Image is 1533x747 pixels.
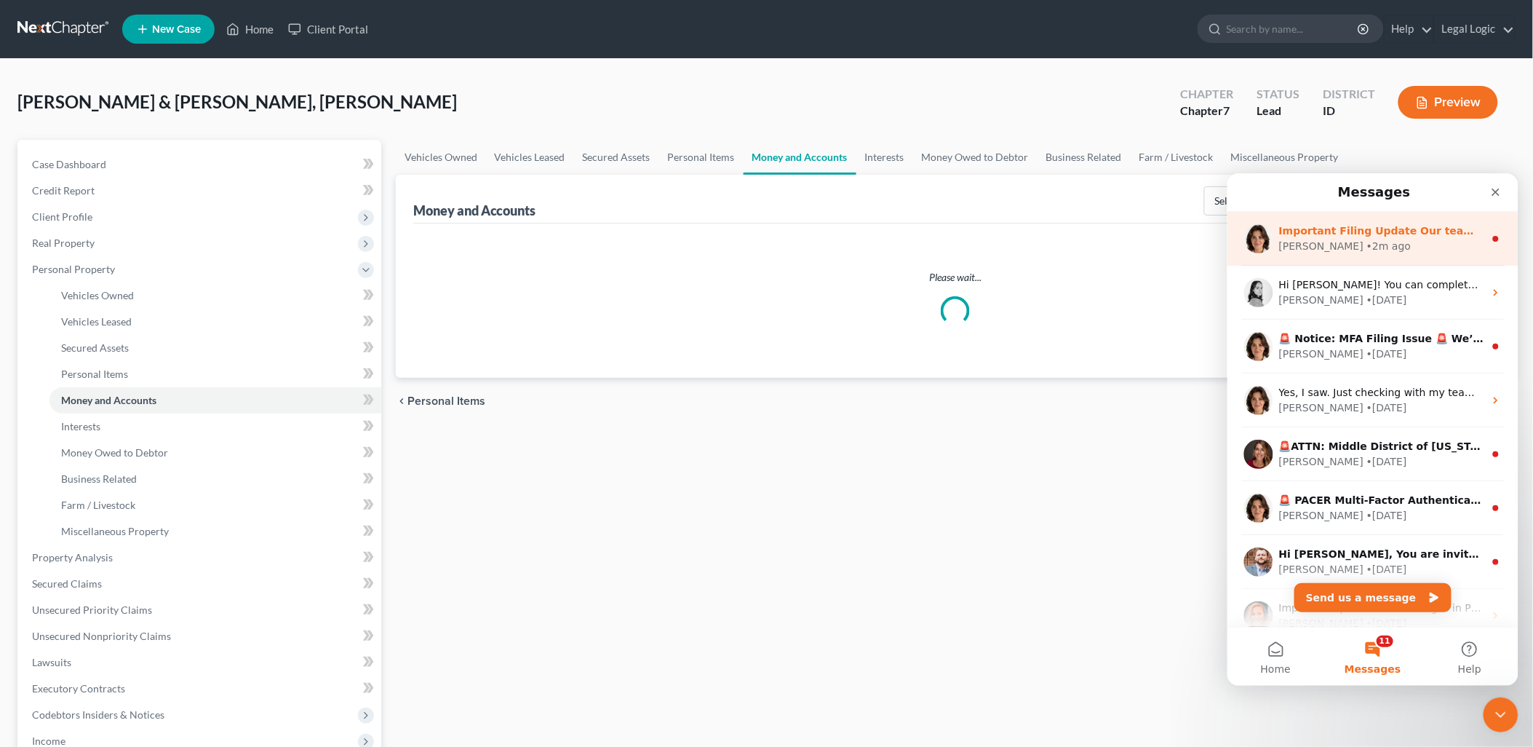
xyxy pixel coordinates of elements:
i: chevron_left [396,395,407,407]
span: Unsecured Nonpriority Claims [32,630,171,642]
span: Miscellaneous Property [61,525,169,537]
span: Real Property [32,237,95,249]
a: Vehicles Owned [396,140,486,175]
a: Business Related [1038,140,1131,175]
a: Vehicles Owned [49,282,381,309]
button: Preview [1398,86,1498,119]
span: Money Owed to Debtor [61,446,168,459]
a: Money and Accounts [744,140,856,175]
a: Property Analysis [20,545,381,571]
div: ID [1323,103,1375,119]
span: Home [33,491,63,501]
a: Miscellaneous Property [49,518,381,545]
a: Executory Contracts [20,676,381,702]
span: Business Related [61,473,137,485]
span: Farm / Livestock [61,499,135,511]
input: Search by name... [1227,15,1360,42]
iframe: Intercom live chat [1484,697,1518,732]
a: Vehicles Leased [49,309,381,335]
div: [PERSON_NAME] [52,227,136,242]
span: Credit Report [32,184,95,197]
iframe: Intercom live chat [1227,173,1518,686]
div: [PERSON_NAME] [52,335,136,350]
div: • [DATE] [139,335,180,350]
img: Profile image for Emma [17,320,46,349]
span: Messages [117,491,173,501]
a: Miscellaneous Property [1222,140,1347,175]
a: Vehicles Leased [486,140,574,175]
div: • [DATE] [139,281,180,296]
a: Farm / Livestock [49,492,381,518]
img: Profile image for Katie [17,266,46,296]
a: Lawsuits [20,649,381,676]
div: Status [1257,86,1299,103]
div: Chapter [1180,103,1233,119]
a: Home [219,16,281,42]
img: Profile image for James [17,374,46,403]
span: New Case [152,24,201,35]
div: Lead [1257,103,1299,119]
span: Secured Assets [61,341,129,354]
div: • [DATE] [139,173,180,189]
p: Please wait... [425,270,1486,285]
div: • [DATE] [139,389,180,404]
span: Hi [PERSON_NAME]! You can complete and submit that agreement within your NextChapter Account Sett... [52,106,957,117]
div: [PERSON_NAME] [52,389,136,404]
a: Help [1385,16,1433,42]
span: Client Profile [32,210,92,223]
div: [PERSON_NAME] [52,281,136,296]
a: Farm / Livestock [1131,140,1222,175]
span: Help [231,491,254,501]
button: Send us a message [67,410,224,439]
span: Yes, I saw. Just checking with my team. I don't believe we can add another firm to your account b... [52,213,906,225]
div: Money and Accounts [413,202,536,219]
a: Personal Items [659,140,744,175]
span: Interests [61,420,100,432]
a: Money Owed to Debtor [913,140,1038,175]
a: Secured Assets [49,335,381,361]
a: Unsecured Priority Claims [20,597,381,623]
span: Personal Items [61,368,128,380]
div: • [DATE] [139,227,180,242]
a: Secured Claims [20,571,381,597]
span: Income [32,735,65,747]
a: Business Related [49,466,381,492]
span: Vehicles Leased [61,315,132,328]
span: 7 [1223,103,1230,117]
div: • [DATE] [139,119,180,135]
div: District [1323,86,1375,103]
a: Personal Items [49,361,381,387]
img: Profile image for Kelly [17,428,46,457]
span: Money and Accounts [61,394,156,406]
span: Personal Items [407,395,485,407]
span: Property Analysis [32,551,113,564]
span: Personal Property [32,263,115,275]
a: Secured Assets [574,140,659,175]
span: Case Dashboard [32,158,106,170]
a: Credit Report [20,178,381,204]
span: Codebtors Insiders & Notices [32,708,164,721]
a: Money and Accounts [49,387,381,414]
a: Case Dashboard [20,151,381,178]
div: [PERSON_NAME] [52,119,136,135]
span: Unsecured Priority Claims [32,604,152,616]
span: Lawsuits [32,656,71,668]
a: Client Portal [281,16,375,42]
img: Profile image for Emma [17,159,46,188]
span: Secured Claims [32,577,102,590]
img: Profile image for Emma [17,213,46,242]
button: Messages [97,454,194,513]
div: [PERSON_NAME] [52,443,136,458]
span: Executory Contracts [32,682,125,695]
button: Help [194,454,291,513]
div: Chapter [1180,86,1233,103]
div: • [DATE] [139,443,180,458]
a: Money Owed to Debtor [49,440,381,466]
button: chevron_left Personal Items [396,395,485,407]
